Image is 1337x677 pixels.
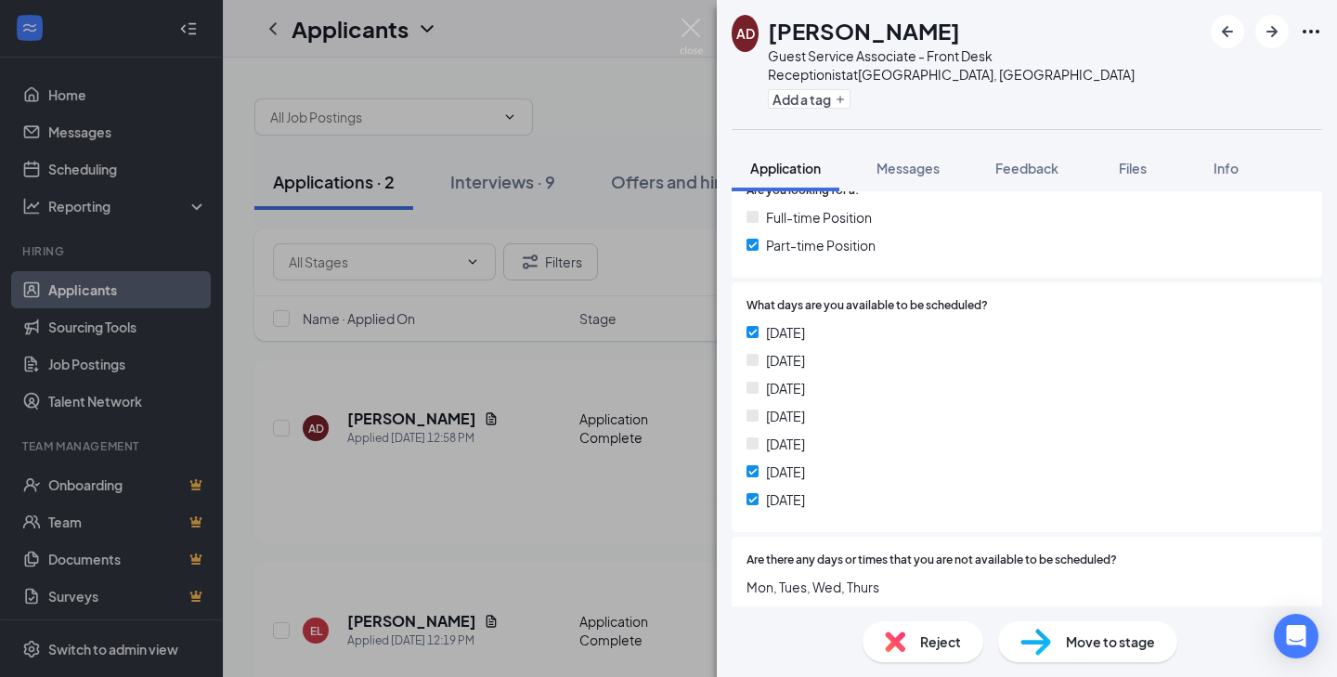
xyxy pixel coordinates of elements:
[766,434,805,454] span: [DATE]
[766,235,876,255] span: Part-time Position
[1255,15,1289,48] button: ArrowRight
[750,160,821,176] span: Application
[1214,160,1239,176] span: Info
[835,94,846,105] svg: Plus
[1066,631,1155,652] span: Move to stage
[746,297,988,315] span: What days are you available to be scheduled?
[766,378,805,398] span: [DATE]
[766,406,805,426] span: [DATE]
[1274,614,1318,658] div: Open Intercom Messenger
[736,24,755,43] div: AD
[766,207,872,228] span: Full-time Position
[1211,15,1244,48] button: ArrowLeftNew
[768,46,1201,84] div: Guest Service Associate - Front Desk Receptionist at [GEOGRAPHIC_DATA], [GEOGRAPHIC_DATA]
[766,462,805,482] span: [DATE]
[1300,20,1322,43] svg: Ellipses
[876,160,940,176] span: Messages
[920,631,961,652] span: Reject
[1216,20,1239,43] svg: ArrowLeftNew
[768,15,960,46] h1: [PERSON_NAME]
[766,322,805,343] span: [DATE]
[1119,160,1147,176] span: Files
[766,350,805,371] span: [DATE]
[746,577,1307,597] span: Mon, Tues, Wed, Thurs
[746,552,1117,569] span: Are there any days or times that you are not available to be scheduled?
[768,89,850,109] button: PlusAdd a tag
[746,182,859,200] span: Are you looking for a:
[995,160,1058,176] span: Feedback
[1261,20,1283,43] svg: ArrowRight
[766,489,805,510] span: [DATE]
